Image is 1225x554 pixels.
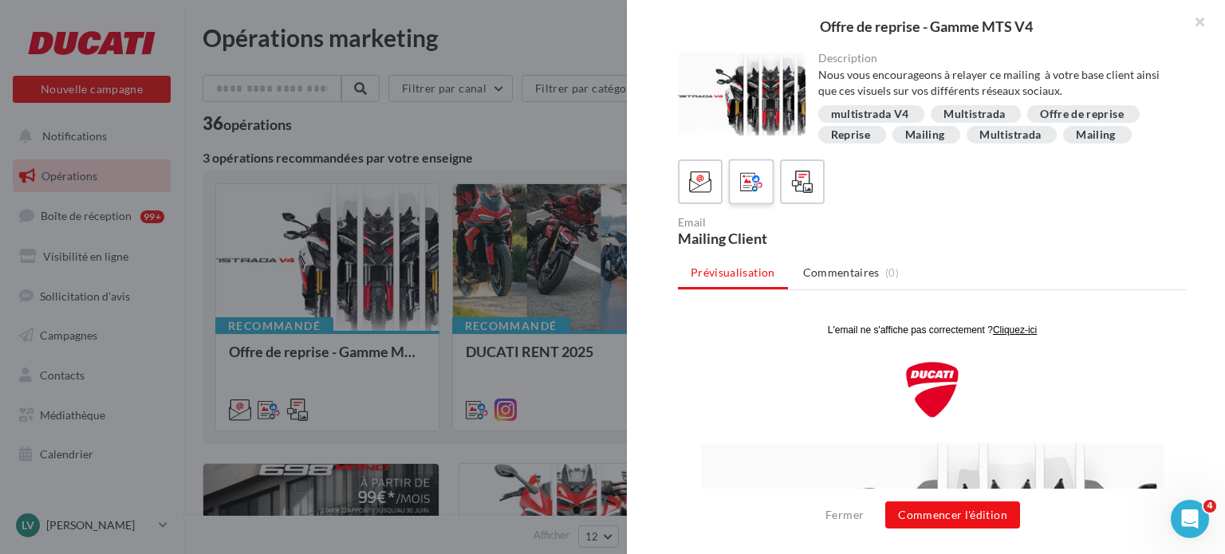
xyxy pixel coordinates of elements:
[1171,500,1209,538] iframe: Intercom live chat
[678,217,926,228] div: Email
[1040,108,1124,120] div: Offre de reprise
[943,108,1005,120] div: Multistrada
[885,266,899,279] span: (0)
[818,53,1175,64] div: Description
[678,231,926,246] div: Mailing Client
[831,129,870,141] div: Reprise
[803,265,880,281] span: Commentaires
[315,8,359,20] a: Cliquez-ici
[652,19,1199,33] div: Offre de reprise - Gamme MTS V4
[226,45,282,104] img: Ducati_Shield_2D_W.png
[150,9,315,20] span: L'email ne s'affiche pas correctement ?
[979,129,1041,141] div: Multistrada
[1076,129,1115,141] div: Mailing
[885,501,1020,528] button: Commencer l'édition
[818,67,1175,99] div: Nous vous encourageons à relayer ce mailing à votre base client ainsi que ces visuels sur vos dif...
[905,129,944,141] div: Mailing
[819,505,870,525] button: Fermer
[315,9,359,20] u: Cliquez-ici
[831,108,909,120] div: multistrada V4
[1203,500,1216,513] span: 4
[23,128,486,359] img: Visuel_Offre_Remise_MTS_Emailing.jpg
